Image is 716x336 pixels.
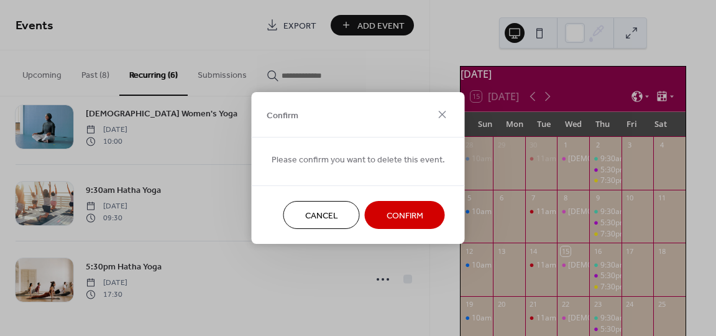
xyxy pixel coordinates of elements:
[305,210,338,223] span: Cancel
[387,210,423,223] span: Confirm
[272,154,445,167] span: Please confirm you want to delete this event.
[365,201,445,229] button: Confirm
[283,201,360,229] button: Cancel
[267,109,298,122] span: Confirm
